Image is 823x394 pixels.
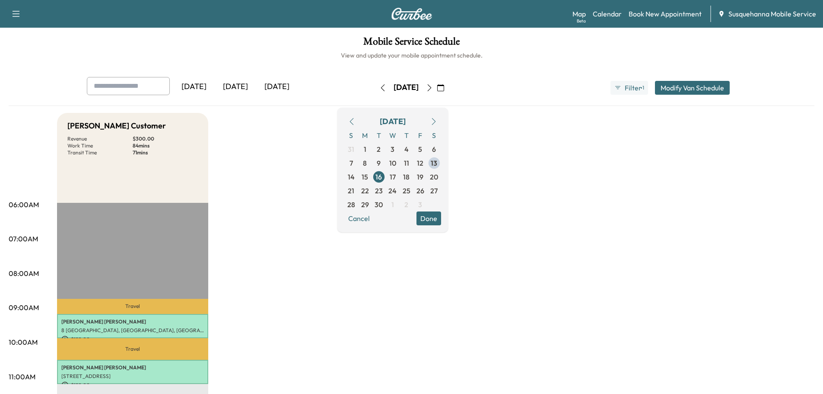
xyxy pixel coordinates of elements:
span: 14 [348,172,355,182]
div: [DATE] [256,77,298,97]
div: [DATE] [215,77,256,97]
h1: Mobile Service Schedule [9,36,814,51]
a: MapBeta [572,9,586,19]
span: Susquehanna Mobile Service [728,9,816,19]
span: 22 [361,186,369,196]
span: T [400,128,413,142]
span: 2 [377,144,381,154]
p: Revenue [67,135,133,142]
span: 20 [430,172,438,182]
p: [PERSON_NAME] [PERSON_NAME] [61,318,204,325]
span: T [372,128,386,142]
a: Book New Appointment [629,9,702,19]
span: 2 [404,199,408,210]
span: 9 [377,158,381,168]
p: Travel [57,338,208,360]
span: 19 [417,172,423,182]
p: 71 mins [133,149,198,156]
span: 1 [391,199,394,210]
h5: [PERSON_NAME] Customer [67,120,166,132]
span: 21 [348,186,354,196]
div: [DATE] [380,115,406,128]
p: 11:00AM [9,372,35,382]
p: Work Time [67,142,133,149]
p: 10:00AM [9,337,38,347]
span: 8 [363,158,367,168]
span: 29 [361,199,369,210]
span: 10 [389,158,396,168]
div: Beta [577,18,586,24]
span: 1 [642,84,644,91]
p: Travel [57,299,208,314]
img: Curbee Logo [391,8,432,20]
p: 84 mins [133,142,198,149]
a: Calendar [593,9,622,19]
span: 16 [375,172,382,182]
span: ● [640,86,642,90]
span: M [358,128,372,142]
p: 8 [GEOGRAPHIC_DATA], [GEOGRAPHIC_DATA], [GEOGRAPHIC_DATA], [GEOGRAPHIC_DATA] [61,327,204,334]
span: Filter [625,83,640,93]
span: S [344,128,358,142]
span: 7 [350,158,353,168]
div: [DATE] [394,82,419,93]
p: 08:00AM [9,268,39,279]
p: Transit Time [67,149,133,156]
span: 1 [364,144,366,154]
span: 12 [417,158,423,168]
span: W [386,128,400,142]
p: 07:00AM [9,234,38,244]
span: 17 [390,172,396,182]
p: 06:00AM [9,199,39,210]
span: 24 [388,186,397,196]
span: 30 [375,199,383,210]
p: $ 150.00 [61,381,204,389]
p: $ 300.00 [133,135,198,142]
span: 11 [404,158,409,168]
span: 3 [418,199,422,210]
span: 13 [431,158,437,168]
span: 31 [348,144,354,154]
span: 4 [404,144,409,154]
p: $ 150.00 [61,336,204,343]
p: [PERSON_NAME] [PERSON_NAME] [61,364,204,371]
span: 5 [418,144,422,154]
span: 6 [432,144,436,154]
span: 28 [347,199,355,210]
button: Cancel [344,211,374,225]
p: 09:00AM [9,302,39,313]
span: 23 [375,186,383,196]
span: 3 [391,144,394,154]
span: 25 [403,186,410,196]
button: Filter●1 [610,81,648,95]
p: [STREET_ADDRESS] [61,373,204,380]
div: [DATE] [173,77,215,97]
span: 18 [403,172,410,182]
span: 26 [416,186,424,196]
h6: View and update your mobile appointment schedule. [9,51,814,60]
span: F [413,128,427,142]
span: S [427,128,441,142]
span: 27 [430,186,438,196]
span: 15 [362,172,368,182]
button: Modify Van Schedule [655,81,730,95]
button: Done [416,211,441,225]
